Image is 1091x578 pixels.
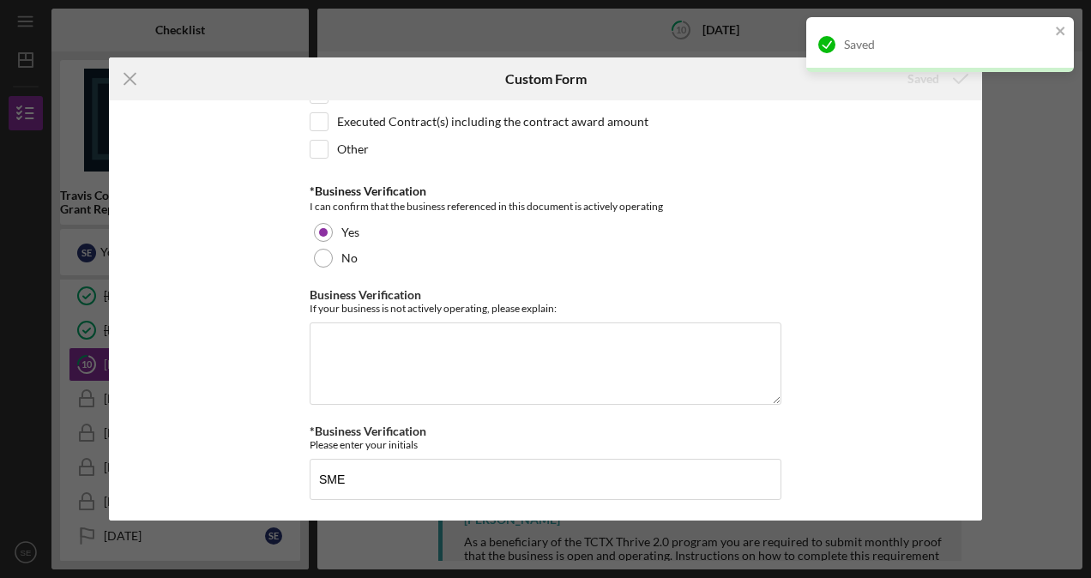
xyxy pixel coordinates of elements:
[844,38,1050,51] div: Saved
[310,184,781,198] div: *Business Verification
[310,438,781,451] div: Please enter your initials
[310,424,426,438] label: *Business Verification
[337,113,648,130] label: Executed Contract(s) including the contract award amount
[310,198,781,215] div: I can confirm that the business referenced in this document is actively operating
[341,226,359,239] label: Yes
[310,302,781,315] div: If your business is not actively operating, please explain:
[337,141,369,158] label: Other
[505,71,587,87] h6: Custom Form
[1055,24,1067,40] button: close
[310,287,421,302] label: Business Verification
[341,251,358,265] label: No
